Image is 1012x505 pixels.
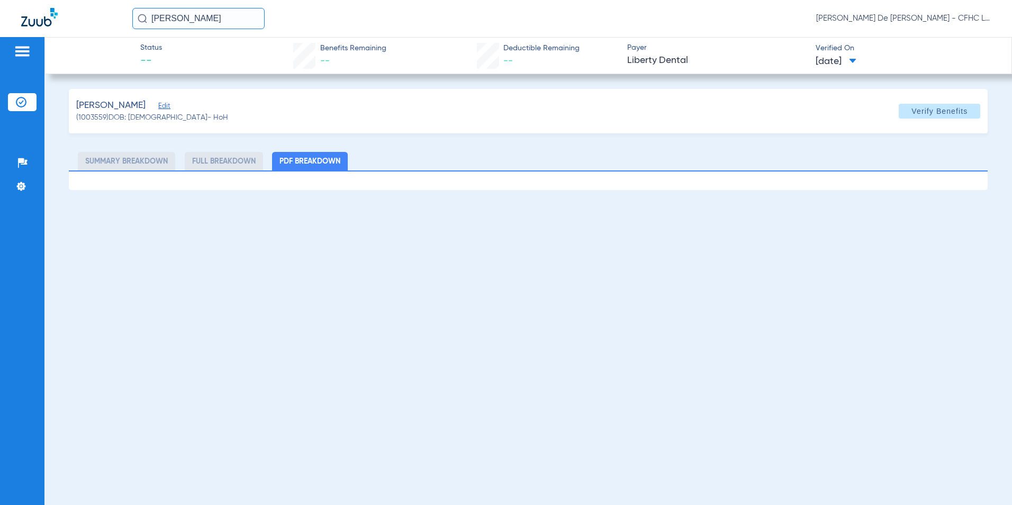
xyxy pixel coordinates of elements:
[185,152,263,170] li: Full Breakdown
[138,14,147,23] img: Search Icon
[140,54,162,69] span: --
[627,42,807,53] span: Payer
[158,102,168,112] span: Edit
[911,107,968,115] span: Verify Benefits
[14,45,31,58] img: hamburger-icon
[132,8,265,29] input: Search for patients
[816,43,995,54] span: Verified On
[272,152,348,170] li: PDF Breakdown
[78,152,175,170] li: Summary Breakdown
[503,56,513,66] span: --
[503,43,580,54] span: Deductible Remaining
[320,43,386,54] span: Benefits Remaining
[899,104,980,119] button: Verify Benefits
[959,454,1012,505] iframe: Chat Widget
[816,55,856,68] span: [DATE]
[816,13,991,24] span: [PERSON_NAME] De [PERSON_NAME] - CFHC Lake Wales Dental
[320,56,330,66] span: --
[21,8,58,26] img: Zuub Logo
[76,99,146,112] span: [PERSON_NAME]
[76,112,228,123] span: (1003559) DOB: [DEMOGRAPHIC_DATA] - HoH
[627,54,807,67] span: Liberty Dental
[140,42,162,53] span: Status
